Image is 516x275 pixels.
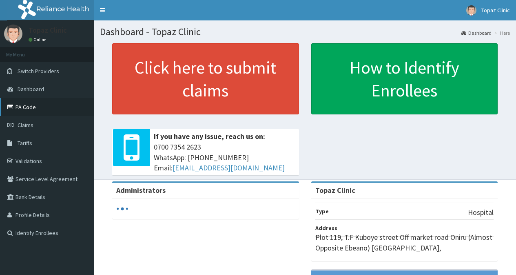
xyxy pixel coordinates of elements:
a: Dashboard [461,29,492,36]
b: If you have any issue, reach us on: [154,132,265,141]
span: 0700 7354 2623 WhatsApp: [PHONE_NUMBER] Email: [154,142,295,173]
b: Address [315,224,337,232]
p: Topaz Clinic [29,27,67,34]
img: User Image [4,25,22,43]
span: Tariffs [18,139,32,147]
a: [EMAIL_ADDRESS][DOMAIN_NAME] [173,163,285,172]
svg: audio-loading [116,203,128,215]
span: Claims [18,121,33,129]
li: Here [492,29,510,36]
a: How to Identify Enrollees [311,43,498,114]
b: Type [315,208,329,215]
span: Switch Providers [18,67,59,75]
h1: Dashboard - Topaz Clinic [100,27,510,37]
span: Dashboard [18,85,44,93]
b: Administrators [116,186,166,195]
p: Plot 119, T.F Kuboye street Off market road Oniru (Almost Opposite Ebeano) [GEOGRAPHIC_DATA], [315,232,494,253]
a: Click here to submit claims [112,43,299,114]
a: Online [29,37,48,42]
span: Topaz Clinic [481,7,510,14]
strong: Topaz Clinic [315,186,355,195]
p: Hospital [468,207,494,218]
img: User Image [466,5,476,16]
